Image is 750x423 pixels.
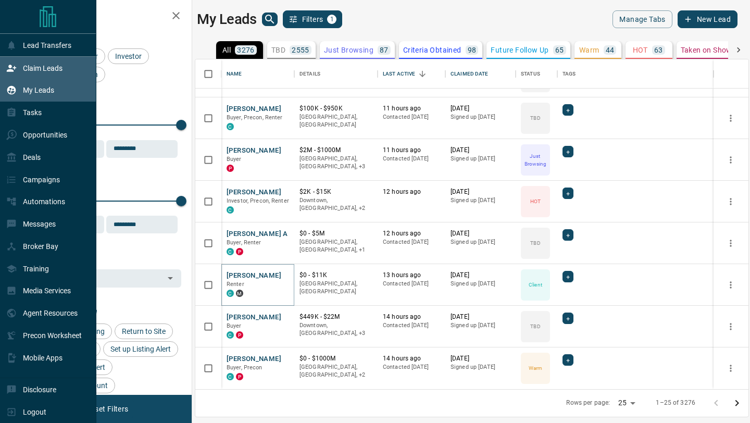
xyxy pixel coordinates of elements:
[383,321,440,330] p: Contacted [DATE]
[299,354,372,363] p: $0 - $1000M
[723,360,739,376] button: more
[378,59,445,89] div: Last Active
[566,399,610,407] p: Rows per page:
[380,46,389,54] p: 87
[197,11,257,28] h1: My Leads
[299,229,372,238] p: $0 - $5M
[383,280,440,288] p: Contacted [DATE]
[522,152,549,168] p: Just Browsing
[562,354,573,366] div: +
[227,188,281,197] button: [PERSON_NAME]
[383,104,440,113] p: 11 hours ago
[299,196,372,213] p: Scarborough, Toronto
[521,59,540,89] div: Status
[451,146,510,155] p: [DATE]
[221,59,294,89] div: Name
[451,238,510,246] p: Signed up [DATE]
[633,46,648,54] p: HOT
[227,146,281,156] button: [PERSON_NAME]
[328,16,335,23] span: 1
[227,354,281,364] button: [PERSON_NAME]
[292,46,309,54] p: 2555
[111,52,145,60] span: Investor
[262,13,278,26] button: search button
[579,46,599,54] p: Warm
[383,59,415,89] div: Last Active
[299,146,372,155] p: $2M - $1000M
[33,10,181,23] h2: Filters
[415,67,430,81] button: Sort
[451,313,510,321] p: [DATE]
[614,395,639,410] div: 25
[566,230,570,240] span: +
[468,46,477,54] p: 98
[562,229,573,241] div: +
[299,280,372,296] p: [GEOGRAPHIC_DATA], [GEOGRAPHIC_DATA]
[562,104,573,116] div: +
[383,155,440,163] p: Contacted [DATE]
[227,281,244,288] span: Renter
[723,110,739,126] button: more
[451,363,510,371] p: Signed up [DATE]
[451,271,510,280] p: [DATE]
[383,313,440,321] p: 14 hours ago
[723,152,739,168] button: more
[681,46,747,54] p: Taken on Showings
[562,271,573,282] div: +
[383,271,440,280] p: 13 hours ago
[383,238,440,246] p: Contacted [DATE]
[107,345,174,353] span: Set up Listing Alert
[566,146,570,157] span: +
[236,248,243,255] div: property.ca
[227,156,242,163] span: Buyer
[227,165,234,172] div: property.ca
[451,229,510,238] p: [DATE]
[227,364,262,371] span: Buyer, Precon
[566,188,570,198] span: +
[163,271,178,285] button: Open
[451,188,510,196] p: [DATE]
[451,280,510,288] p: Signed up [DATE]
[451,354,510,363] p: [DATE]
[451,104,510,113] p: [DATE]
[227,123,234,130] div: condos.ca
[299,104,372,113] p: $100K - $950K
[222,46,231,54] p: All
[383,146,440,155] p: 11 hours ago
[451,59,489,89] div: Claimed Date
[299,313,372,321] p: $449K - $22M
[227,229,288,239] button: [PERSON_NAME] A
[283,10,343,28] button: Filters1
[227,290,234,297] div: condos.ca
[562,188,573,199] div: +
[383,113,440,121] p: Contacted [DATE]
[530,197,541,205] p: HOT
[723,235,739,251] button: more
[530,239,540,247] p: TBD
[451,196,510,205] p: Signed up [DATE]
[654,46,663,54] p: 63
[516,59,557,89] div: Status
[227,248,234,255] div: condos.ca
[612,10,672,28] button: Manage Tabs
[451,321,510,330] p: Signed up [DATE]
[299,59,320,89] div: Details
[403,46,461,54] p: Criteria Obtained
[727,393,747,414] button: Go to next page
[103,341,178,357] div: Set up Listing Alert
[294,59,378,89] div: Details
[451,113,510,121] p: Signed up [DATE]
[324,46,373,54] p: Just Browsing
[562,59,576,89] div: Tags
[227,331,234,339] div: condos.ca
[530,114,540,122] p: TBD
[566,271,570,282] span: +
[227,104,281,114] button: [PERSON_NAME]
[557,59,714,89] div: Tags
[451,155,510,163] p: Signed up [DATE]
[236,290,243,297] div: mrloft.ca
[299,363,372,379] p: Midtown | Central, Toronto
[299,238,372,254] p: Toronto
[227,197,289,204] span: Investor, Precon, Renter
[118,327,169,335] span: Return to Site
